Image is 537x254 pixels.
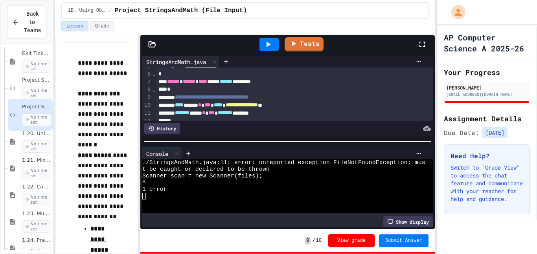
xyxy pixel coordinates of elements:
[142,166,270,173] span: t be caught or declared to be thrown
[451,164,523,203] p: Switch to "Grade View" to access the chat feature and communicate with your teacher for help and ...
[443,3,467,21] div: My Account
[142,159,425,166] span: ./StringsAndMath.java:11: error: unreported exception FileNotFoundException; mus
[22,157,51,164] span: 1.21. Mixed Up Code Practice 1b (1.7-1.15)
[482,127,508,138] span: [DATE]
[24,10,41,35] span: Back to Teams
[22,167,51,179] span: No time set
[142,78,152,86] div: 7
[444,113,530,124] h2: Assignment Details
[22,140,51,153] span: No time set
[22,104,51,110] span: Project StringsAndMath (File Input)
[22,184,51,190] span: 1.22. Coding Practice 1b (1.7-1.15)
[68,7,106,14] span: 1B. Using Objects
[383,216,433,227] div: Show display
[328,234,375,247] button: View grade
[385,238,422,244] span: Submit Answer
[144,123,180,134] div: History
[22,237,51,244] span: 1.24. Practice Test for Objects (1.12-1.14)
[115,6,247,15] span: Project StringsAndMath (File Input)
[446,84,528,91] div: [PERSON_NAME]
[444,128,479,137] span: Due Date:
[379,234,428,247] button: Submit Answer
[285,37,324,51] a: Tests
[142,117,152,125] div: 12
[142,101,152,109] div: 10
[22,60,51,73] span: No time set
[22,77,51,84] span: Project StringsAndMath
[90,21,114,31] button: Grade
[142,70,152,78] div: 6
[142,56,220,68] div: StringsAndMath.java
[61,21,88,31] button: Lesson
[22,130,51,137] span: 1.20. Unit Summary 1b (1.7-1.15)
[142,173,263,179] span: Scanner scan = new Scanner(files);
[142,186,167,193] span: 1 error
[142,179,146,186] span: ^
[22,220,51,233] span: No time set
[142,148,182,159] div: Console
[451,151,523,161] h3: Need Help?
[444,67,530,78] h2: Your Progress
[22,50,51,57] span: Exit Ticket 1.15
[22,87,51,99] span: No time set
[142,109,152,117] div: 11
[152,86,156,93] span: Fold line
[22,210,51,217] span: 1.23. Multiple Choice Exercises for Unit 1b (1.9-1.15)
[312,238,315,244] span: /
[444,32,530,54] h1: AP Computer Science A 2025-26
[316,238,322,244] span: 10
[142,58,210,66] div: StringsAndMath.java
[22,113,51,126] span: No time set
[446,91,528,97] div: [EMAIL_ADDRESS][DOMAIN_NAME]
[142,86,152,94] div: 8
[22,194,51,206] span: No time set
[305,237,311,245] span: 0
[142,93,152,101] div: 9
[7,5,46,39] button: Back to Teams
[109,7,112,14] span: /
[152,71,156,77] span: Fold line
[142,150,172,158] div: Console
